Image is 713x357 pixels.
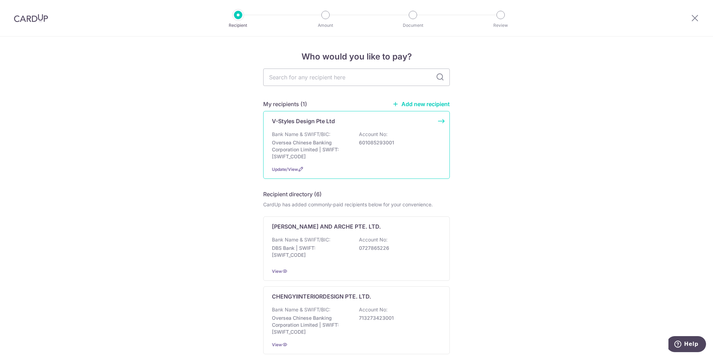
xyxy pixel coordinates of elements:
img: CardUp [14,14,48,22]
h5: My recipients (1) [263,100,307,108]
p: Account No: [359,306,387,313]
a: View [272,342,282,347]
a: Add new recipient [392,101,450,108]
p: [PERSON_NAME] AND ARCHE PTE. LTD. [272,222,381,231]
p: Oversea Chinese Banking Corporation Limited | SWIFT: [SWIFT_CODE] [272,139,350,160]
p: Account No: [359,131,387,138]
p: 601085293001 [359,139,437,146]
input: Search for any recipient here [263,69,450,86]
iframe: Opens a widget where you can find more information [668,336,706,354]
p: Bank Name & SWIFT/BIC: [272,306,330,313]
h4: Who would you like to pay? [263,50,450,63]
p: Account No: [359,236,387,243]
h5: Recipient directory (6) [263,190,322,198]
p: Bank Name & SWIFT/BIC: [272,131,330,138]
p: 0727865226 [359,245,437,252]
p: Oversea Chinese Banking Corporation Limited | SWIFT: [SWIFT_CODE] [272,315,350,335]
p: Amount [300,22,351,29]
p: 713273423001 [359,315,437,322]
p: Bank Name & SWIFT/BIC: [272,236,330,243]
p: Review [475,22,526,29]
p: Recipient [212,22,264,29]
p: CHENGYIINTERIORDESIGN PTE. LTD. [272,292,371,301]
p: V-Styles Design Pte Ltd [272,117,335,125]
p: DBS Bank | SWIFT: [SWIFT_CODE] [272,245,350,259]
p: Document [387,22,439,29]
a: Update/View [272,167,298,172]
a: View [272,269,282,274]
div: CardUp has added commonly-paid recipients below for your convenience. [263,201,450,208]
